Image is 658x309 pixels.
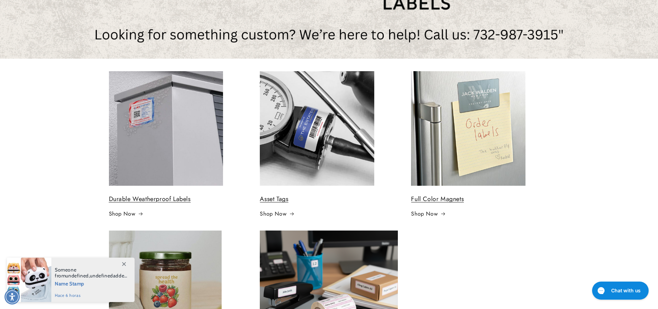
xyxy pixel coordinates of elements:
span: undefined [66,273,88,279]
a: Asset Tags [260,194,288,203]
a: Full Color Magnets [411,194,464,203]
div: Accessibility Menu [5,289,20,304]
a: Shop Now [109,209,143,219]
a: Durable Weatherproof Labels [109,194,191,203]
a: Shop Now [260,209,293,219]
span: hace 6 horas [55,292,127,299]
a: Shop Now [411,209,445,219]
span: Name Stamp [55,279,127,287]
iframe: Gorgias live chat messenger [589,279,651,302]
span: undefined [90,273,113,279]
span: Someone from , added this product to their cart. [55,267,127,279]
